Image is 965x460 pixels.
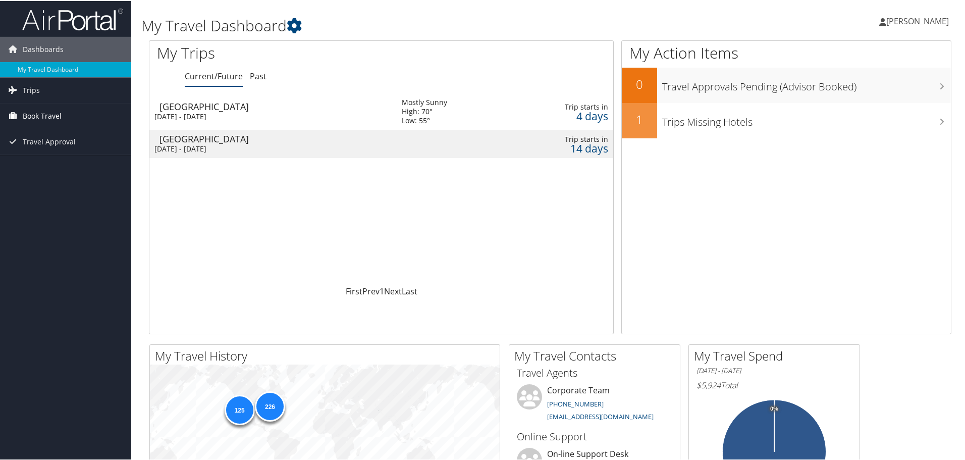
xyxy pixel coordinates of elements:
[402,97,447,106] div: Mostly Sunny
[696,365,852,375] h6: [DATE] - [DATE]
[362,285,380,296] a: Prev
[185,70,243,81] a: Current/Future
[622,67,951,102] a: 0Travel Approvals Pending (Advisor Booked)
[23,103,62,128] span: Book Travel
[384,285,402,296] a: Next
[346,285,362,296] a: First
[622,102,951,137] a: 1Trips Missing Hotels
[402,115,447,124] div: Low: 55°
[622,110,657,127] h2: 1
[526,111,608,120] div: 4 days
[250,70,266,81] a: Past
[517,429,672,443] h3: Online Support
[526,134,608,143] div: Trip starts in
[517,365,672,379] h3: Travel Agents
[514,346,680,364] h2: My Travel Contacts
[696,379,721,390] span: $5,924
[402,106,447,115] div: High: 70°
[622,75,657,92] h2: 0
[547,411,654,420] a: [EMAIL_ADDRESS][DOMAIN_NAME]
[696,379,852,390] h6: Total
[526,143,608,152] div: 14 days
[224,394,254,424] div: 125
[402,285,417,296] a: Last
[662,109,951,128] h3: Trips Missing Hotels
[879,5,959,35] a: [PERSON_NAME]
[254,390,285,421] div: 226
[694,346,860,364] h2: My Travel Spend
[159,133,392,142] div: [GEOGRAPHIC_DATA]
[547,398,604,407] a: [PHONE_NUMBER]
[23,36,64,61] span: Dashboards
[770,405,778,411] tspan: 0%
[662,74,951,93] h3: Travel Approvals Pending (Advisor Booked)
[526,101,608,111] div: Trip starts in
[380,285,384,296] a: 1
[23,128,76,154] span: Travel Approval
[157,41,412,63] h1: My Trips
[155,346,500,364] h2: My Travel History
[154,143,387,152] div: [DATE] - [DATE]
[886,15,949,26] span: [PERSON_NAME]
[159,101,392,110] div: [GEOGRAPHIC_DATA]
[23,77,40,102] span: Trips
[512,383,677,425] li: Corporate Team
[22,7,123,30] img: airportal-logo.png
[141,14,686,35] h1: My Travel Dashboard
[622,41,951,63] h1: My Action Items
[154,111,387,120] div: [DATE] - [DATE]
